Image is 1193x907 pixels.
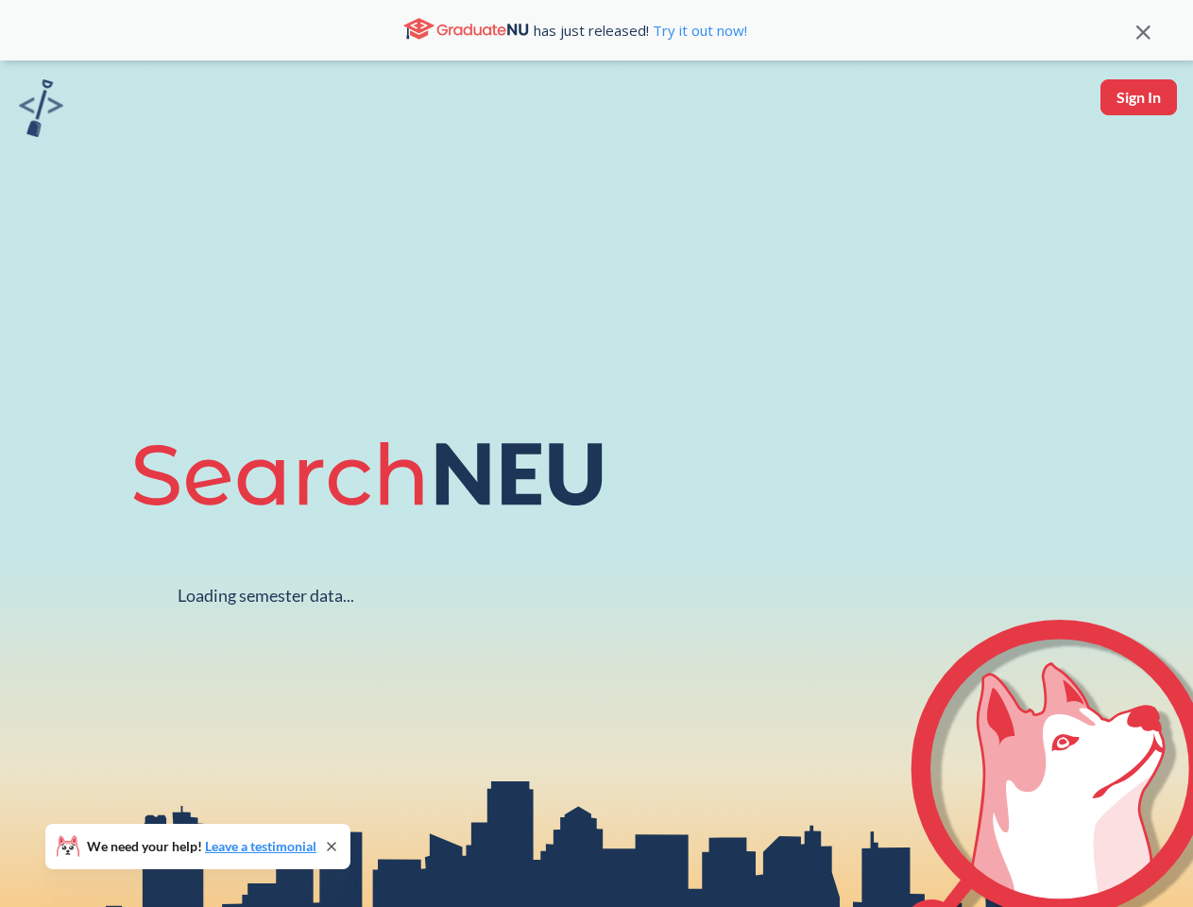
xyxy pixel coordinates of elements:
[19,79,63,137] img: sandbox logo
[178,585,354,607] div: Loading semester data...
[87,840,316,853] span: We need your help!
[649,21,747,40] a: Try it out now!
[534,20,747,41] span: has just released!
[1100,79,1177,115] button: Sign In
[19,79,63,143] a: sandbox logo
[205,838,316,854] a: Leave a testimonial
